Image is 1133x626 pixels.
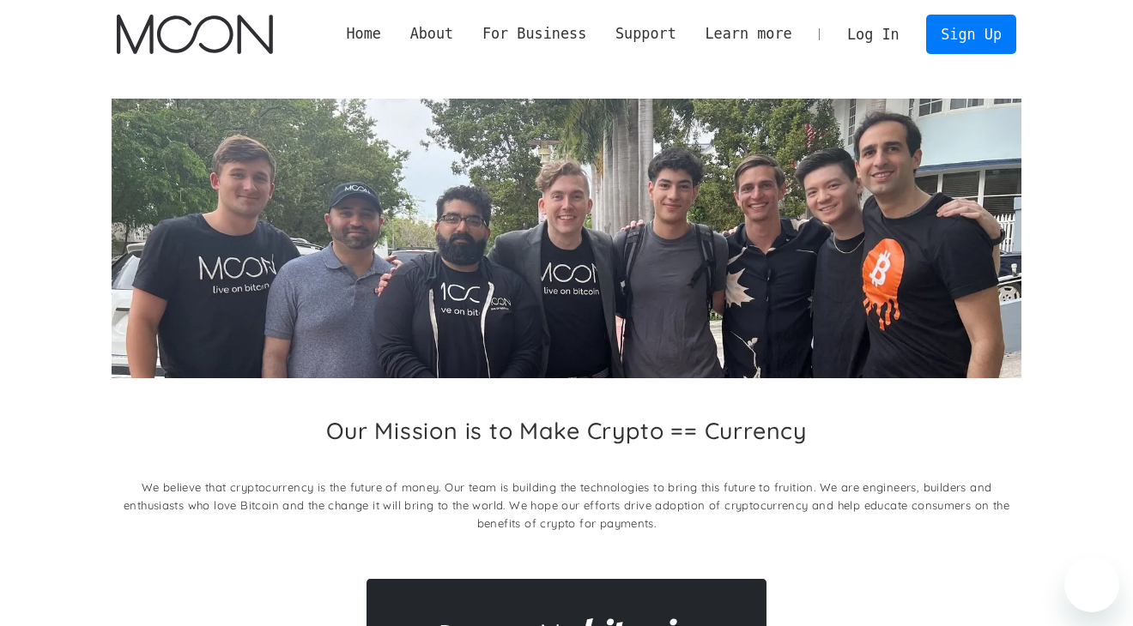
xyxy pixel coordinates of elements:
div: About [396,23,468,45]
a: Sign Up [926,15,1015,53]
h2: Our Mission is to Make Crypto == Currency [326,417,807,444]
div: About [410,23,454,45]
a: Log In [833,15,913,53]
a: Home [332,23,396,45]
iframe: Button to launch messaging window [1064,557,1119,612]
div: For Business [482,23,586,45]
div: Support [615,23,676,45]
div: Learn more [691,23,807,45]
div: Learn more [705,23,791,45]
p: We believe that cryptocurrency is the future of money. Our team is building the technologies to b... [112,479,1022,533]
a: home [117,15,272,54]
div: For Business [468,23,601,45]
div: Support [601,23,690,45]
img: Moon Logo [117,15,272,54]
